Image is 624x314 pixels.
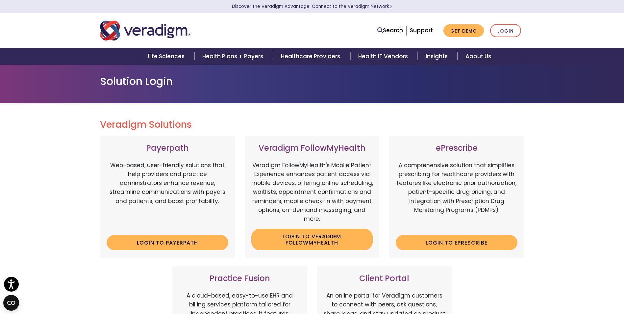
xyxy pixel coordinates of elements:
[418,48,458,65] a: Insights
[107,161,228,230] p: Web-based, user-friendly solutions that help providers and practice administrators enhance revenu...
[107,144,228,153] h3: Payerpath
[100,75,524,88] h1: Solution Login
[377,26,403,35] a: Search
[396,144,517,153] h3: ePrescribe
[350,48,418,65] a: Health IT Vendors
[389,3,392,10] span: Learn More
[194,48,273,65] a: Health Plans + Payers
[251,144,373,153] h3: Veradigm FollowMyHealth
[324,274,445,283] h3: Client Portal
[179,274,301,283] h3: Practice Fusion
[490,24,521,38] a: Login
[410,26,433,34] a: Support
[107,235,228,250] a: Login to Payerpath
[232,3,392,10] a: Discover the Veradigm Advantage: Connect to the Veradigm NetworkLearn More
[140,48,194,65] a: Life Sciences
[251,229,373,250] a: Login to Veradigm FollowMyHealth
[3,295,19,311] button: Open CMP widget
[251,161,373,223] p: Veradigm FollowMyHealth's Mobile Patient Experience enhances patient access via mobile devices, o...
[443,24,484,37] a: Get Demo
[458,48,499,65] a: About Us
[396,161,517,230] p: A comprehensive solution that simplifies prescribing for healthcare providers with features like ...
[100,119,524,130] h2: Veradigm Solutions
[396,235,517,250] a: Login to ePrescribe
[100,20,190,41] img: Veradigm logo
[273,48,350,65] a: Healthcare Providers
